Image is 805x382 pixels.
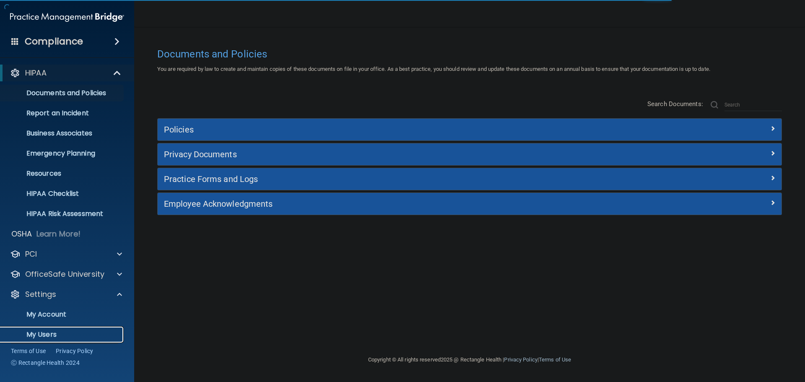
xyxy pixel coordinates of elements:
[164,199,619,208] h5: Employee Acknowledgments
[5,169,120,178] p: Resources
[36,229,81,239] p: Learn More!
[5,129,120,138] p: Business Associates
[10,9,124,26] img: PMB logo
[5,330,120,339] p: My Users
[5,109,120,117] p: Report an Incident
[164,123,775,136] a: Policies
[164,197,775,210] a: Employee Acknowledgments
[25,36,83,47] h4: Compliance
[10,269,122,279] a: OfficeSafe University
[647,100,703,108] span: Search Documents:
[11,347,46,355] a: Terms of Use
[724,99,782,111] input: Search
[5,210,120,218] p: HIPAA Risk Assessment
[25,289,56,299] p: Settings
[504,356,537,363] a: Privacy Policy
[164,172,775,186] a: Practice Forms and Logs
[711,101,718,109] img: ic-search.3b580494.png
[317,346,623,373] div: Copyright © All rights reserved 2025 @ Rectangle Health | |
[539,356,571,363] a: Terms of Use
[10,249,122,259] a: PCI
[25,269,104,279] p: OfficeSafe University
[164,125,619,134] h5: Policies
[56,347,93,355] a: Privacy Policy
[164,150,619,159] h5: Privacy Documents
[164,148,775,161] a: Privacy Documents
[164,174,619,184] h5: Practice Forms and Logs
[10,68,122,78] a: HIPAA
[25,68,47,78] p: HIPAA
[11,229,32,239] p: OSHA
[157,49,782,60] h4: Documents and Policies
[5,149,120,158] p: Emergency Planning
[11,359,80,367] span: Ⓒ Rectangle Health 2024
[157,66,710,72] span: You are required by law to create and maintain copies of these documents on file in your office. ...
[5,89,120,97] p: Documents and Policies
[25,249,37,259] p: PCI
[5,310,120,319] p: My Account
[5,190,120,198] p: HIPAA Checklist
[10,289,122,299] a: Settings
